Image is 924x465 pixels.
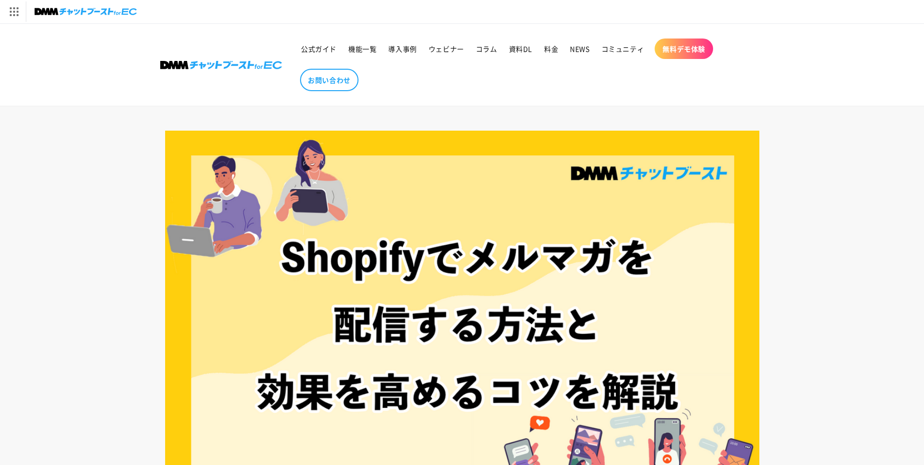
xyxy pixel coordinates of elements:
[538,39,564,59] a: 料金
[509,44,532,53] span: 資料DL
[570,44,589,53] span: NEWS
[301,44,337,53] span: 公式ガイド
[596,39,650,59] a: コミュニティ
[470,39,503,59] a: コラム
[503,39,538,59] a: 資料DL
[308,76,351,84] span: お問い合わせ
[382,39,422,59] a: 導入事例
[295,39,342,59] a: 公式ガイド
[160,61,282,69] img: 株式会社DMM Boost
[429,44,464,53] span: ウェビナー
[300,69,358,91] a: お問い合わせ
[35,5,137,19] img: チャットブーストforEC
[544,44,558,53] span: 料金
[564,39,595,59] a: NEWS
[342,39,382,59] a: 機能一覧
[423,39,470,59] a: ウェビナー
[476,44,497,53] span: コラム
[662,44,705,53] span: 無料デモ体験
[1,1,26,22] img: サービス
[602,44,644,53] span: コミュニティ
[348,44,377,53] span: 機能一覧
[655,39,713,59] a: 無料デモ体験
[388,44,416,53] span: 導入事例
